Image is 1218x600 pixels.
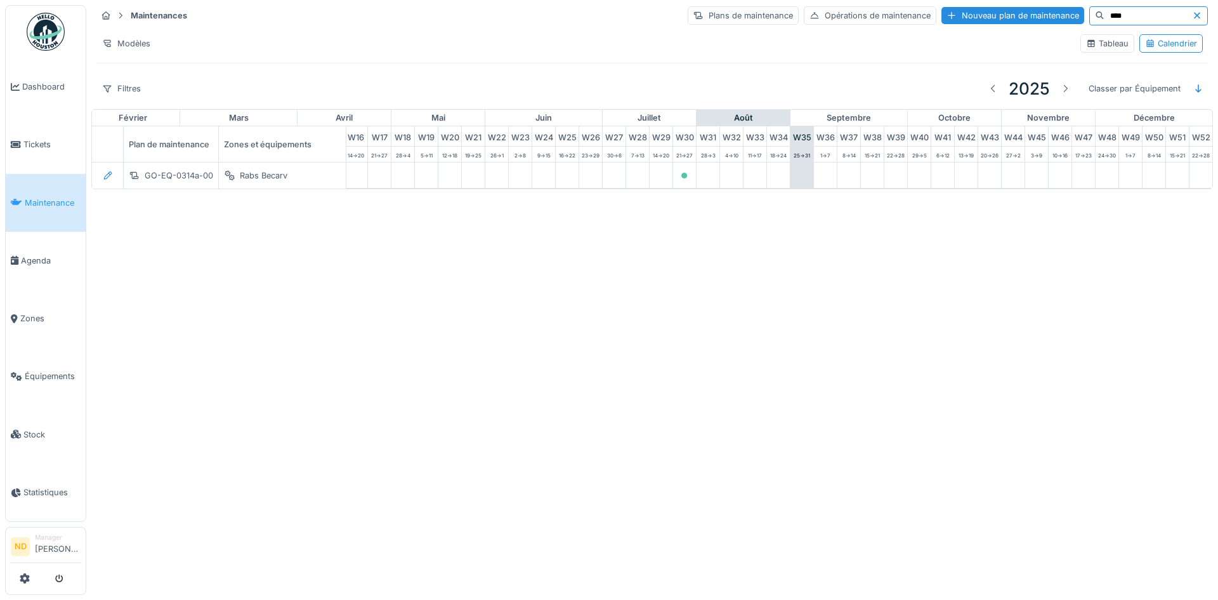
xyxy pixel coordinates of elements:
[462,126,485,146] div: W 21
[861,126,884,146] div: W 38
[485,147,508,162] div: 26 -> 1
[767,147,790,162] div: 18 -> 24
[1145,37,1197,50] div: Calendrier
[978,147,1001,162] div: 20 -> 26
[941,7,1084,24] div: Nouveau plan de maintenance
[955,126,978,146] div: W 42
[485,126,508,146] div: W 22
[579,147,602,162] div: 23 -> 29
[1119,126,1142,146] div: W 49
[438,126,461,146] div: W 20
[1086,37,1129,50] div: Tableau
[556,147,579,162] div: 16 -> 22
[1049,126,1071,146] div: W 46
[1166,126,1189,146] div: W 51
[298,110,391,126] div: avril
[22,81,81,93] span: Dashboard
[180,110,297,126] div: mars
[96,34,156,53] div: Modèles
[1143,126,1165,146] div: W 50
[6,406,86,463] a: Stock
[650,147,672,162] div: 14 -> 20
[767,126,790,146] div: W 34
[1072,126,1095,146] div: W 47
[344,126,367,146] div: W 16
[1166,147,1189,162] div: 15 -> 21
[1072,147,1095,162] div: 17 -> 23
[415,147,438,162] div: 5 -> 11
[650,126,672,146] div: W 29
[1009,79,1050,98] h3: 2025
[6,116,86,173] a: Tickets
[1189,147,1212,162] div: 22 -> 28
[145,170,213,182] div: GO-EQ-0314a-00
[415,126,438,146] div: W 19
[603,126,625,146] div: W 27
[955,147,978,162] div: 13 -> 19
[579,126,602,146] div: W 26
[20,312,81,324] span: Zones
[509,147,532,162] div: 2 -> 8
[21,255,81,267] span: Agenda
[720,126,743,146] div: W 32
[697,110,790,126] div: août
[368,147,391,162] div: 21 -> 27
[1083,79,1186,98] div: Classer par Équipement
[25,197,81,209] span: Maintenance
[23,429,81,441] span: Stock
[35,533,81,542] div: Manager
[1096,147,1118,162] div: 24 -> 30
[626,147,649,162] div: 7 -> 13
[344,147,367,162] div: 14 -> 20
[1189,126,1212,146] div: W 52
[1025,147,1048,162] div: 3 -> 9
[884,147,907,162] div: 22 -> 28
[1025,126,1048,146] div: W 45
[1049,147,1071,162] div: 10 -> 16
[1096,110,1212,126] div: décembre
[814,126,837,146] div: W 36
[1002,126,1025,146] div: W 44
[532,147,555,162] div: 9 -> 15
[697,147,719,162] div: 28 -> 3
[25,370,81,382] span: Équipements
[626,126,649,146] div: W 28
[6,232,86,290] a: Agenda
[35,533,81,560] li: [PERSON_NAME]
[509,126,532,146] div: W 23
[1119,147,1142,162] div: 1 -> 7
[6,174,86,232] a: Maintenance
[837,147,860,162] div: 8 -> 14
[743,126,766,146] div: W 33
[532,126,555,146] div: W 24
[438,147,461,162] div: 12 -> 18
[790,110,907,126] div: septembre
[391,110,485,126] div: mai
[86,110,180,126] div: février
[6,58,86,116] a: Dashboard
[126,10,192,22] strong: Maintenances
[673,147,696,162] div: 21 -> 27
[743,147,766,162] div: 11 -> 17
[837,126,860,146] div: W 37
[908,126,931,146] div: W 40
[804,6,936,25] div: Opérations de maintenance
[11,533,81,563] a: ND Manager[PERSON_NAME]
[11,537,30,556] li: ND
[1002,110,1095,126] div: novembre
[908,147,931,162] div: 29 -> 5
[462,147,485,162] div: 19 -> 25
[1002,147,1025,162] div: 27 -> 2
[814,147,837,162] div: 1 -> 7
[6,463,86,521] a: Statistiques
[908,110,1001,126] div: octobre
[391,147,414,162] div: 28 -> 4
[931,126,954,146] div: W 41
[124,126,251,162] div: Plan de maintenance
[485,110,602,126] div: juin
[790,147,813,162] div: 25 -> 31
[1096,126,1118,146] div: W 48
[884,126,907,146] div: W 39
[790,126,813,146] div: W 35
[391,126,414,146] div: W 18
